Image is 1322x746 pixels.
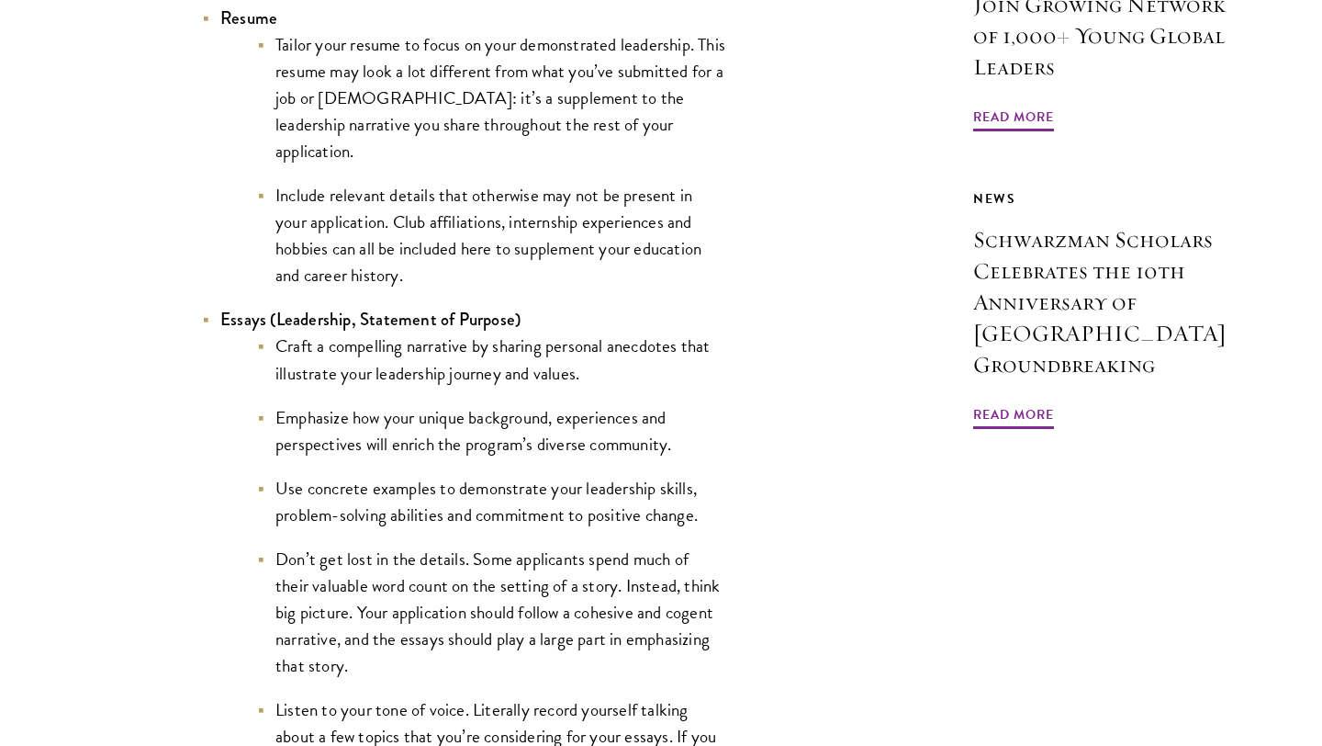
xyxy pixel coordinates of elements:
li: Don’t get lost in the details. Some applicants spend much of their valuable word count on the set... [257,546,725,679]
li: Tailor your resume to focus on your demonstrated leadership. This resume may look a lot different... [257,31,725,164]
li: Use concrete examples to demonstrate your leadership skills, problem-solving abilities and commit... [257,475,725,528]
li: Include relevant details that otherwise may not be present in your application. Club affiliations... [257,182,725,288]
h3: Schwarzman Scholars Celebrates the 10th Anniversary of [GEOGRAPHIC_DATA] Groundbreaking [973,224,1230,380]
div: News [973,187,1230,210]
span: Read More [973,403,1054,432]
strong: Resume [220,6,277,30]
span: Read More [973,106,1054,134]
strong: Essays (Leadership, Statement of Purpose) [220,307,521,332]
a: News Schwarzman Scholars Celebrates the 10th Anniversary of [GEOGRAPHIC_DATA] Groundbreaking Read... [973,187,1230,432]
li: Emphasize how your unique background, experiences and perspectives will enrich the program’s dive... [257,404,725,458]
li: Craft a compelling narrative by sharing personal anecdotes that illustrate your leadership journe... [257,333,725,386]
